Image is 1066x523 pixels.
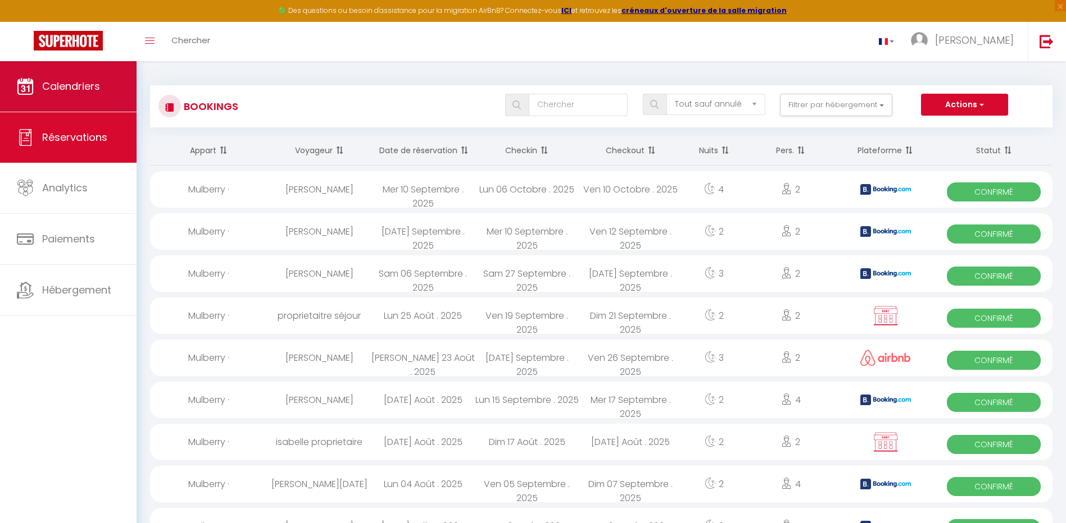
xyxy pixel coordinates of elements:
[836,136,936,166] th: Sort by channel
[921,94,1008,116] button: Actions
[163,22,219,61] a: Chercher
[746,136,836,166] th: Sort by people
[267,136,371,166] th: Sort by guest
[622,6,787,15] a: créneaux d'ouverture de la salle migration
[579,136,683,166] th: Sort by checkout
[42,232,95,246] span: Paiements
[683,136,746,166] th: Sort by nights
[475,136,579,166] th: Sort by checkin
[935,33,1014,47] span: [PERSON_NAME]
[561,6,571,15] a: ICI
[935,136,1053,166] th: Sort by status
[911,32,928,49] img: ...
[9,4,43,38] button: Ouvrir le widget de chat LiveChat
[902,22,1028,61] a: ... [PERSON_NAME]
[181,94,238,119] h3: Bookings
[1040,34,1054,48] img: logout
[42,283,111,297] span: Hébergement
[42,79,100,93] span: Calendriers
[780,94,892,116] button: Filtrer par hébergement
[150,136,267,166] th: Sort by rentals
[42,181,88,195] span: Analytics
[42,130,107,144] span: Réservations
[171,34,210,46] span: Chercher
[371,136,475,166] th: Sort by booking date
[529,94,628,116] input: Chercher
[34,31,103,51] img: Super Booking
